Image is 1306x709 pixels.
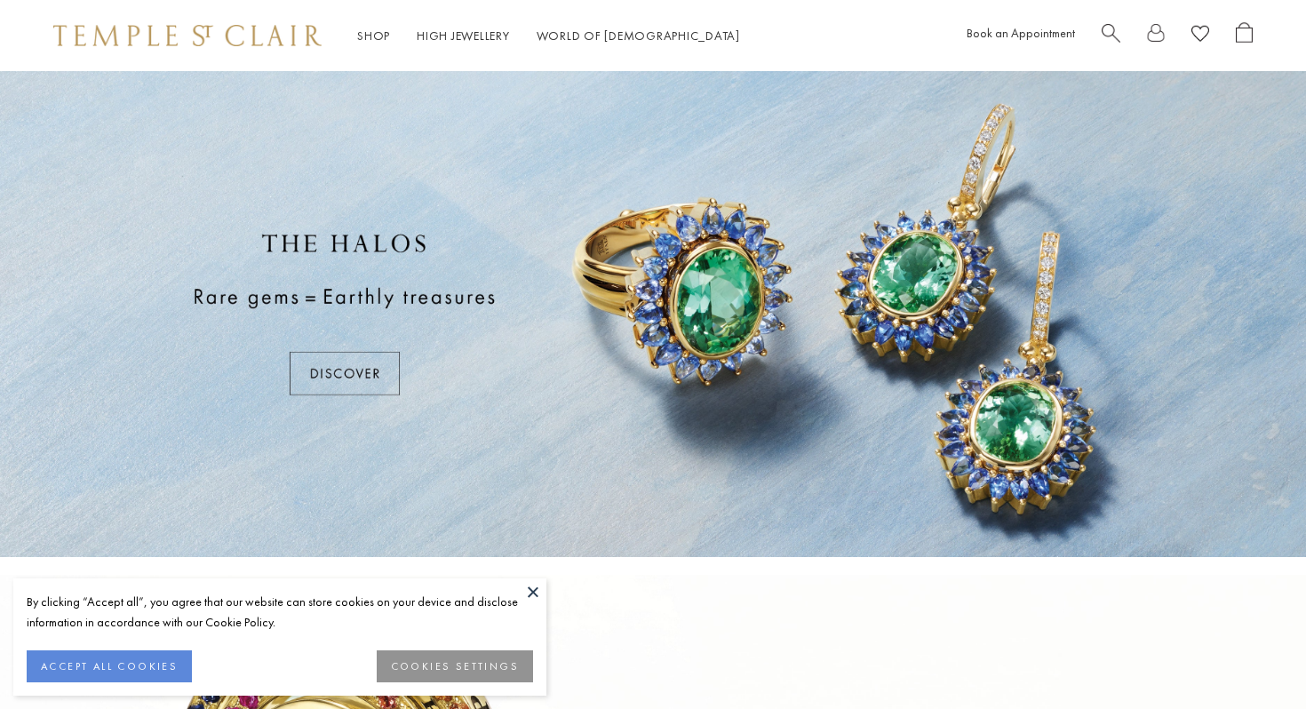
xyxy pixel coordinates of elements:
[967,25,1075,41] a: Book an Appointment
[53,25,322,46] img: Temple St. Clair
[357,28,390,44] a: ShopShop
[27,650,192,682] button: ACCEPT ALL COOKIES
[1236,22,1253,50] a: Open Shopping Bag
[537,28,740,44] a: World of [DEMOGRAPHIC_DATA]World of [DEMOGRAPHIC_DATA]
[1102,22,1120,50] a: Search
[417,28,510,44] a: High JewelleryHigh Jewellery
[377,650,533,682] button: COOKIES SETTINGS
[357,25,740,47] nav: Main navigation
[1217,625,1288,691] iframe: Gorgias live chat messenger
[1191,22,1209,50] a: View Wishlist
[27,592,533,633] div: By clicking “Accept all”, you agree that our website can store cookies on your device and disclos...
